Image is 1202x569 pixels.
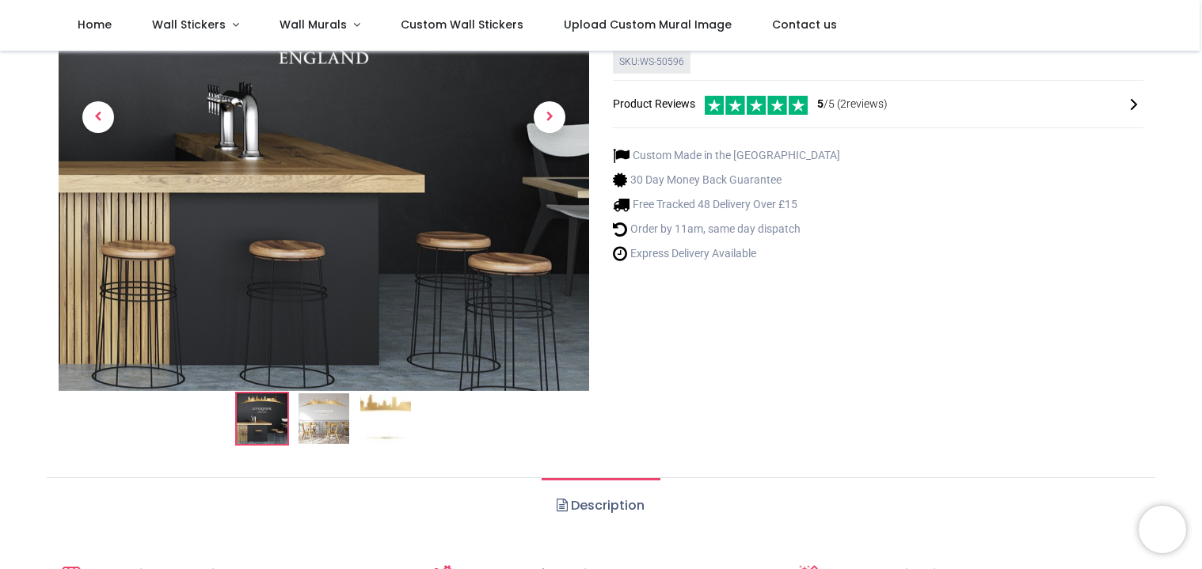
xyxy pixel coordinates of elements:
[152,17,226,32] span: Wall Stickers
[237,393,287,444] img: Liverpool City Skyline Wall Sticker
[78,17,112,32] span: Home
[817,97,888,112] span: /5 ( 2 reviews)
[401,17,523,32] span: Custom Wall Stickers
[564,17,732,32] span: Upload Custom Mural Image
[817,97,824,110] span: 5
[360,393,411,444] img: WS-50596-03
[280,17,347,32] span: Wall Murals
[613,51,690,74] div: SKU: WS-50596
[613,245,840,262] li: Express Delivery Available
[299,393,349,444] img: WS-50596-02
[534,101,565,133] span: Next
[613,93,1143,115] div: Product Reviews
[613,147,840,164] li: Custom Made in the [GEOGRAPHIC_DATA]
[1139,506,1186,553] iframe: Brevo live chat
[613,172,840,188] li: 30 Day Money Back Guarantee
[542,478,660,533] a: Description
[613,196,840,213] li: Free Tracked 48 Delivery Over £15
[613,221,840,237] li: Order by 11am, same day dispatch
[772,17,837,32] span: Contact us
[82,101,114,133] span: Previous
